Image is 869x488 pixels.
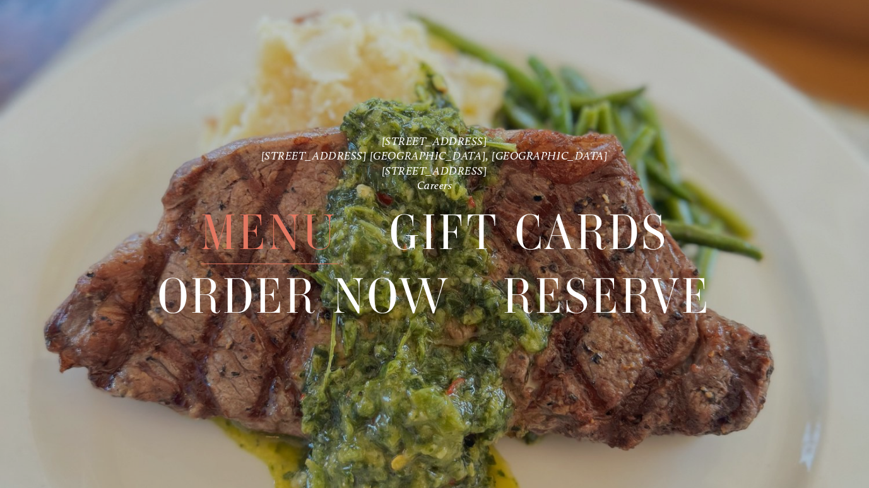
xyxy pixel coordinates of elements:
[417,178,452,192] a: Careers
[389,201,668,264] a: Gift Cards
[382,164,488,177] a: [STREET_ADDRESS]
[503,265,711,327] a: Reserve
[261,149,608,162] a: [STREET_ADDRESS] [GEOGRAPHIC_DATA], [GEOGRAPHIC_DATA]
[158,265,451,327] a: Order Now
[382,134,488,148] a: [STREET_ADDRESS]
[201,201,338,264] a: Menu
